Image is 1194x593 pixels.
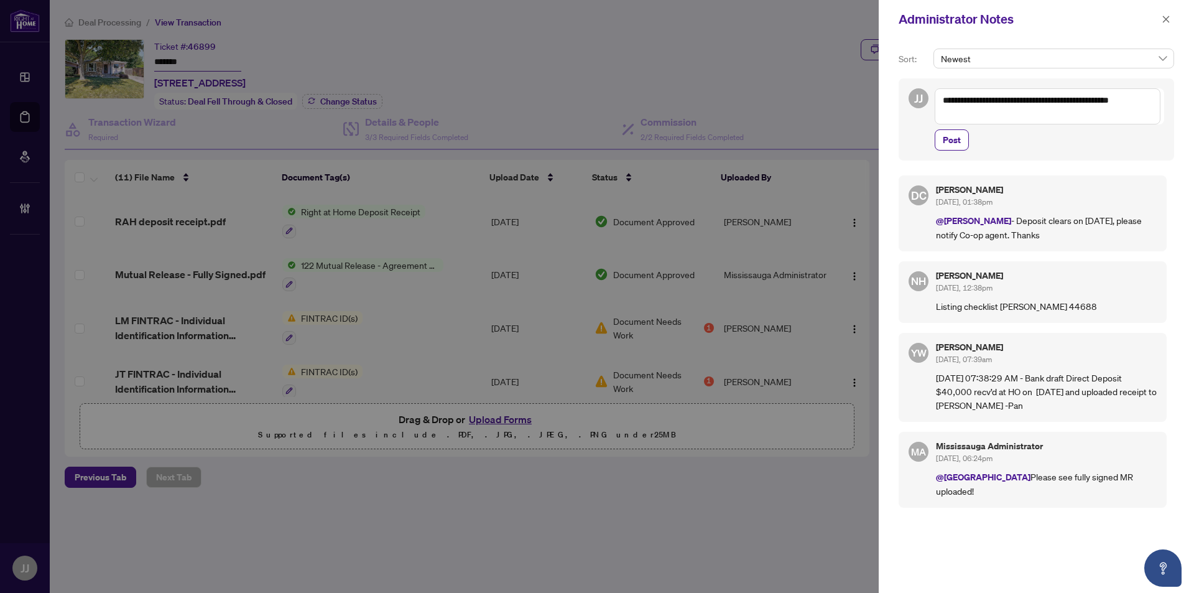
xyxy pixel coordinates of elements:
span: JJ [914,90,923,107]
h5: [PERSON_NAME] [936,271,1157,280]
button: Open asap [1144,549,1182,587]
h5: [PERSON_NAME] [936,185,1157,194]
p: - Deposit clears on [DATE], please notify Co-op agent. Thanks [936,213,1157,241]
span: [DATE], 06:24pm [936,454,993,463]
button: Post [935,129,969,151]
span: NH [911,273,926,289]
p: [DATE] 07:38:29 AM - Bank draft Direct Deposit $40,000 recv’d at HO on [DATE] and uploaded receip... [936,371,1157,412]
span: [DATE], 01:38pm [936,197,993,207]
span: Post [943,130,961,150]
span: @[GEOGRAPHIC_DATA] [936,471,1030,483]
p: Please see fully signed MR uploaded! [936,470,1157,498]
span: @[PERSON_NAME] [936,215,1011,226]
span: DC [911,187,927,204]
span: close [1162,15,1170,24]
p: Sort: [899,52,928,66]
span: [DATE], 07:39am [936,355,992,364]
span: YW [910,345,927,360]
h5: Mississauga Administrator [936,442,1157,451]
h5: [PERSON_NAME] [936,343,1157,352]
span: Newest [941,49,1167,68]
span: [DATE], 12:38pm [936,283,993,292]
span: MA [911,444,926,459]
p: Listing checklist [PERSON_NAME] 44688 [936,299,1157,313]
div: Administrator Notes [899,10,1158,29]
